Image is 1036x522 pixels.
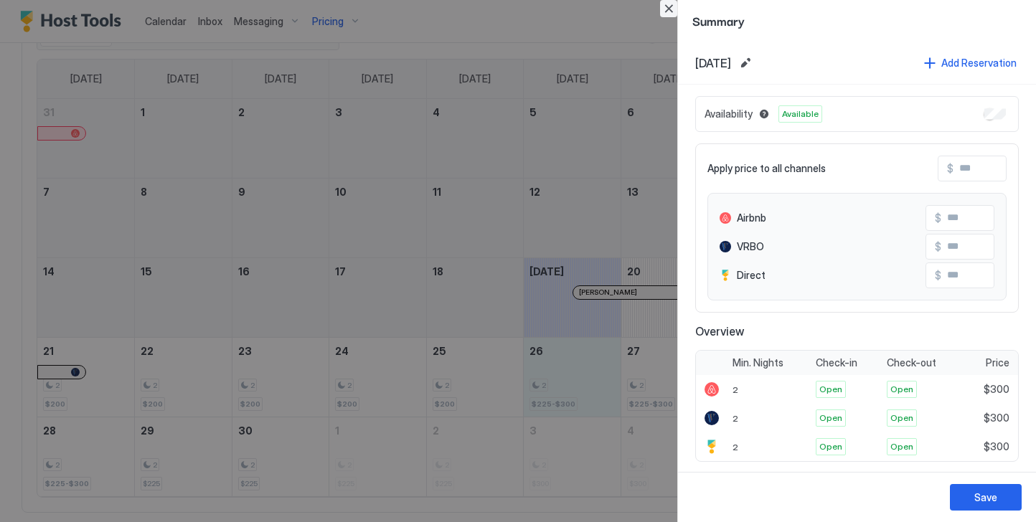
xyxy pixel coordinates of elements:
button: Save [950,484,1022,511]
span: $ [935,269,941,282]
span: Open [890,412,913,424]
div: Add Reservation [941,55,1017,70]
span: Min. Nights [733,356,783,369]
span: 2 [733,442,738,452]
span: Direct [737,269,766,282]
span: 2 [733,413,738,424]
span: 2 [733,384,738,395]
span: Apply price to all channels [707,162,826,175]
span: $300 [984,412,1009,424]
span: Open [890,440,913,453]
span: Open [890,383,913,396]
button: Add Reservation [922,53,1019,72]
span: $ [935,240,941,253]
iframe: Intercom live chat [14,473,49,508]
span: Check-out [887,356,936,369]
span: $ [935,212,941,224]
span: Summary [692,11,1022,29]
span: Availability [705,108,753,120]
span: Available [782,108,819,120]
div: Save [974,490,997,505]
button: Blocked dates override all pricing rules and remain unavailable until manually unblocked [755,105,773,123]
span: Price [986,356,1009,369]
span: $300 [984,383,1009,396]
span: Open [819,440,842,453]
span: $300 [984,440,1009,453]
span: $ [947,162,953,175]
span: Open [819,383,842,396]
button: Edit date range [737,54,754,72]
span: Check-in [816,356,857,369]
span: Open [819,412,842,424]
span: Airbnb [737,212,766,224]
span: Overview [695,324,1019,338]
span: [DATE] [695,56,731,70]
span: VRBO [737,240,764,253]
